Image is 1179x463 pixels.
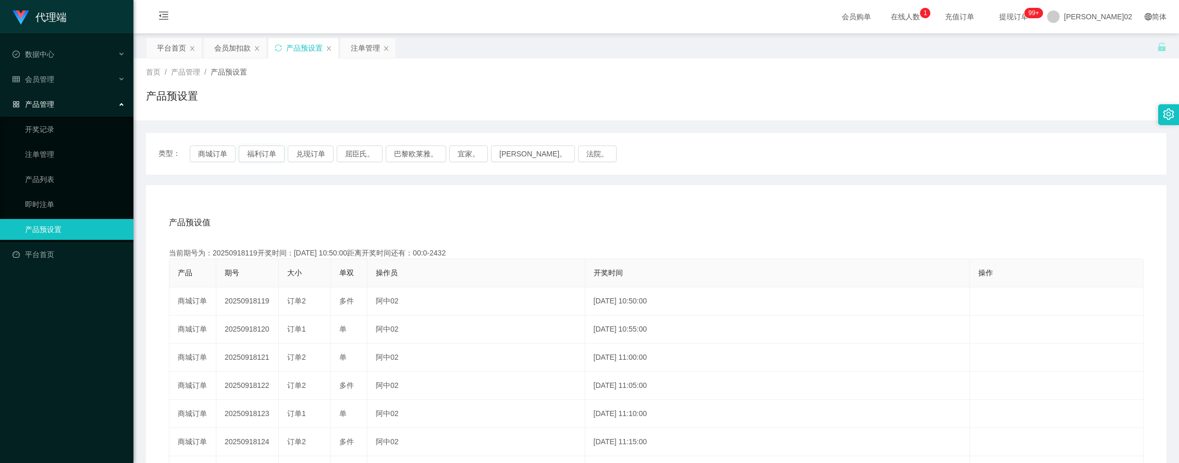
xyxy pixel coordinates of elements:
[386,145,446,162] button: 巴黎欧莱雅。
[287,353,306,361] span: 订单2
[351,38,380,58] div: 注单管理
[339,269,354,277] span: 单双
[339,381,354,389] span: 多件
[157,38,186,58] div: 平台首页
[169,287,216,315] td: 商城订单
[13,244,125,265] a: 图标： 仪表板平台首页
[189,45,195,52] i: 图标： 关闭
[169,216,211,229] span: 产品预设值
[25,75,54,83] font: 会员管理
[491,145,575,162] button: [PERSON_NAME]。
[367,315,585,344] td: 阿中02
[35,1,67,34] h1: 代理端
[287,381,306,389] span: 订单2
[214,38,251,58] div: 会员加扣款
[999,13,1028,21] font: 提现订单
[211,68,247,76] span: 产品预设置
[585,287,971,315] td: [DATE] 10:50:00
[578,145,617,162] button: 法院。
[367,344,585,372] td: 阿中02
[288,145,334,162] button: 兑现订单
[146,1,181,34] i: 图标： menu-fold
[339,353,347,361] span: 单
[239,145,285,162] button: 福利订单
[216,428,279,456] td: 20250918124
[920,8,930,18] sup: 1
[13,76,20,83] i: 图标： table
[287,269,302,277] span: 大小
[216,400,279,428] td: 20250918123
[25,119,125,140] a: 开奖记录
[13,101,20,108] i: 图标： AppStore-O
[585,372,971,400] td: [DATE] 11:05:00
[367,428,585,456] td: 阿中02
[190,145,236,162] button: 商城订单
[169,372,216,400] td: 商城订单
[169,315,216,344] td: 商城订单
[585,400,971,428] td: [DATE] 11:10:00
[339,325,347,333] span: 单
[287,437,306,446] span: 订单2
[449,145,488,162] button: 宜家。
[13,10,29,25] img: logo.9652507e.png
[367,372,585,400] td: 阿中02
[275,44,282,52] i: 图标： 同步
[169,344,216,372] td: 商城订单
[169,248,1144,259] div: 当前期号为：20250918119开奖时间：[DATE] 10:50:00距离开奖时间还有：00:0-2432
[216,344,279,372] td: 20250918121
[13,51,20,58] i: 图标： check-circle-o
[891,13,920,21] font: 在线人数
[13,13,67,21] a: 代理端
[25,169,125,190] a: 产品列表
[376,269,398,277] span: 操作员
[367,400,585,428] td: 阿中02
[171,68,200,76] span: 产品管理
[25,100,54,108] font: 产品管理
[216,287,279,315] td: 20250918119
[594,269,623,277] span: 开奖时间
[339,437,354,446] span: 多件
[146,88,198,104] h1: 产品预设置
[225,269,239,277] span: 期号
[383,45,389,52] i: 图标： 关闭
[216,315,279,344] td: 20250918120
[367,287,585,315] td: 阿中02
[216,372,279,400] td: 20250918122
[978,269,993,277] span: 操作
[286,38,323,58] div: 产品预设置
[924,8,927,18] p: 1
[204,68,206,76] span: /
[25,50,54,58] font: 数据中心
[146,68,161,76] span: 首页
[945,13,974,21] font: 充值订单
[339,297,354,305] span: 多件
[1157,42,1166,52] i: 图标： 解锁
[337,145,383,162] button: 屈臣氏。
[254,45,260,52] i: 图标： 关闭
[25,219,125,240] a: 产品预设置
[326,45,332,52] i: 图标： 关闭
[585,344,971,372] td: [DATE] 11:00:00
[158,145,190,162] span: 类型：
[1163,108,1174,120] i: 图标： 设置
[287,297,306,305] span: 订单2
[1152,13,1166,21] font: 简体
[1024,8,1043,18] sup: 1217
[287,409,306,418] span: 订单1
[287,325,306,333] span: 订单1
[25,144,125,165] a: 注单管理
[25,194,125,215] a: 即时注单
[585,315,971,344] td: [DATE] 10:55:00
[178,269,192,277] span: 产品
[585,428,971,456] td: [DATE] 11:15:00
[165,68,167,76] span: /
[339,409,347,418] span: 单
[169,400,216,428] td: 商城订单
[1145,13,1152,20] i: 图标： global
[169,428,216,456] td: 商城订单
